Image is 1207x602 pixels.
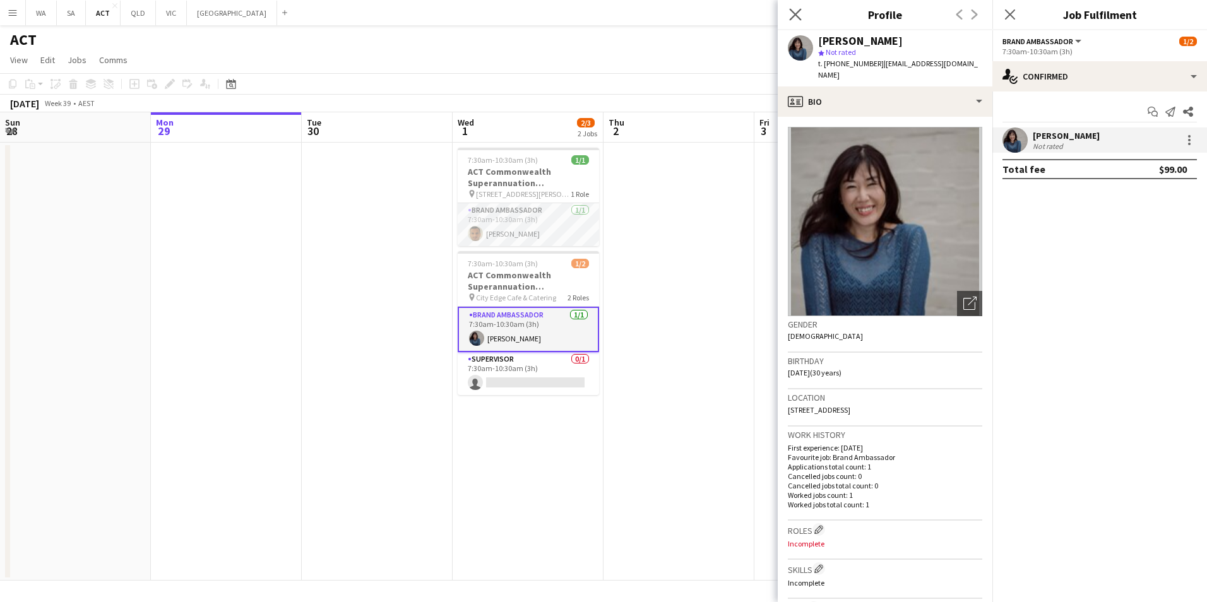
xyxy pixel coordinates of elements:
[1002,37,1073,46] span: Brand Ambassador
[607,124,624,138] span: 2
[35,52,60,68] a: Edit
[121,1,156,25] button: QLD
[577,118,595,127] span: 2/3
[788,539,982,548] p: Incomplete
[62,52,92,68] a: Jobs
[1159,163,1187,175] div: $99.00
[458,307,599,352] app-card-role: Brand Ambassador1/17:30am-10:30am (3h)[PERSON_NAME]
[99,54,128,66] span: Comms
[458,117,474,128] span: Wed
[458,203,599,246] app-card-role: Brand Ambassador1/17:30am-10:30am (3h)[PERSON_NAME]
[788,481,982,490] p: Cancelled jobs total count: 0
[1002,47,1197,56] div: 7:30am-10:30am (3h)
[957,291,982,316] div: Open photos pop-in
[156,117,174,128] span: Mon
[818,35,903,47] div: [PERSON_NAME]
[458,166,599,189] h3: ACT Commonwealth Superannuation Corporation
[94,52,133,68] a: Comms
[788,405,850,415] span: [STREET_ADDRESS]
[788,452,982,462] p: Favourite job: Brand Ambassador
[458,352,599,395] app-card-role: Supervisor0/17:30am-10:30am (3h)
[78,98,95,108] div: AEST
[571,189,589,199] span: 1 Role
[1179,37,1197,46] span: 1/2
[5,52,33,68] a: View
[5,117,20,128] span: Sun
[458,251,599,395] app-job-card: 7:30am-10:30am (3h)1/2ACT Commonwealth Superannuation Corporation City Edge Cafe & Catering2 Role...
[468,155,538,165] span: 7:30am-10:30am (3h)
[818,59,978,80] span: | [EMAIL_ADDRESS][DOMAIN_NAME]
[458,269,599,292] h3: ACT Commonwealth Superannuation Corporation
[10,30,37,49] h1: ACT
[759,117,770,128] span: Fri
[154,124,174,138] span: 29
[305,124,321,138] span: 30
[10,54,28,66] span: View
[476,189,571,199] span: [STREET_ADDRESS][PERSON_NAME][PERSON_NAME]
[10,97,39,110] div: [DATE]
[468,259,538,268] span: 7:30am-10:30am (3h)
[778,86,992,117] div: Bio
[992,61,1207,91] div: Confirmed
[788,462,982,471] p: Applications total count: 1
[458,148,599,246] app-job-card: 7:30am-10:30am (3h)1/1ACT Commonwealth Superannuation Corporation [STREET_ADDRESS][PERSON_NAME][P...
[42,98,73,108] span: Week 39
[156,1,187,25] button: VIC
[778,6,992,23] h3: Profile
[818,59,884,68] span: t. [PHONE_NUMBER]
[788,490,982,500] p: Worked jobs count: 1
[788,127,982,316] img: Crew avatar or photo
[40,54,55,66] span: Edit
[788,471,982,481] p: Cancelled jobs count: 0
[609,117,624,128] span: Thu
[476,293,556,302] span: City Edge Cafe & Catering
[1002,37,1083,46] button: Brand Ambassador
[1033,130,1100,141] div: [PERSON_NAME]
[568,293,589,302] span: 2 Roles
[788,523,982,536] h3: Roles
[68,54,86,66] span: Jobs
[788,562,982,575] h3: Skills
[788,355,982,367] h3: Birthday
[788,331,863,341] span: [DEMOGRAPHIC_DATA]
[788,429,982,440] h3: Work history
[307,117,321,128] span: Tue
[992,6,1207,23] h3: Job Fulfilment
[788,392,982,403] h3: Location
[758,124,770,138] span: 3
[3,124,20,138] span: 28
[456,124,474,138] span: 1
[788,500,982,509] p: Worked jobs total count: 1
[26,1,57,25] button: WA
[1002,163,1045,175] div: Total fee
[788,443,982,452] p: First experience: [DATE]
[788,368,841,377] span: [DATE] (30 years)
[57,1,86,25] button: SA
[571,259,589,268] span: 1/2
[788,319,982,330] h3: Gender
[187,1,277,25] button: [GEOGRAPHIC_DATA]
[788,578,982,587] p: Incomplete
[571,155,589,165] span: 1/1
[578,129,597,138] div: 2 Jobs
[1033,141,1066,151] div: Not rated
[86,1,121,25] button: ACT
[826,47,856,57] span: Not rated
